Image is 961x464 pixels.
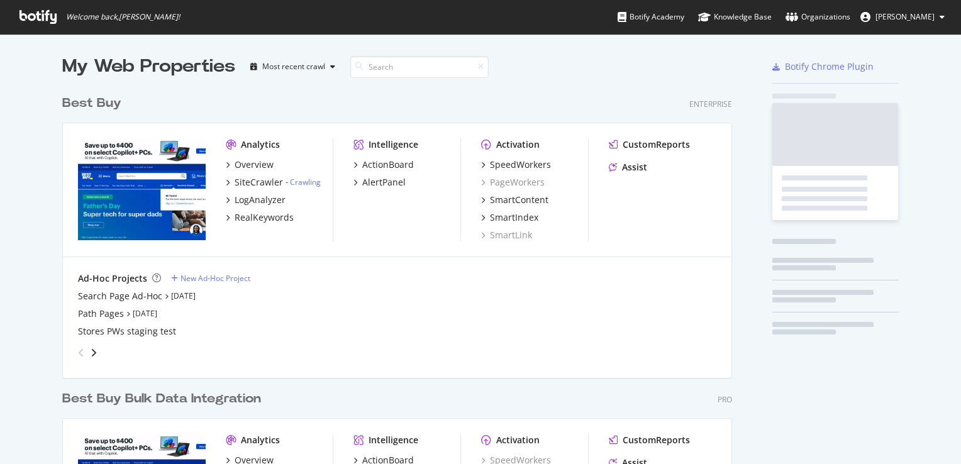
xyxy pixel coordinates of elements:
a: Stores PWs staging test [78,325,176,338]
a: [DATE] [133,308,157,319]
a: Path Pages [78,307,124,320]
a: CustomReports [609,434,690,446]
div: Analytics [241,434,280,446]
a: Assist [609,161,647,174]
div: - [286,177,321,187]
div: ActionBoard [362,158,414,171]
div: Activation [496,434,540,446]
div: SiteCrawler [235,176,283,189]
div: Organizations [786,11,850,23]
div: SmartContent [490,194,548,206]
div: My Web Properties [62,54,235,79]
a: Best Buy Bulk Data Integration [62,390,266,408]
a: CustomReports [609,138,690,151]
span: Courtney Beyer [875,11,935,22]
a: Botify Chrome Plugin [772,60,874,73]
a: New Ad-Hoc Project [171,273,250,284]
a: Search Page Ad-Hoc [78,290,162,302]
button: [PERSON_NAME] [850,7,955,27]
a: LogAnalyzer [226,194,286,206]
div: Botify Chrome Plugin [785,60,874,73]
div: Overview [235,158,274,171]
a: ActionBoard [353,158,414,171]
div: Intelligence [369,138,418,151]
div: Analytics [241,138,280,151]
a: SmartLink [481,229,532,241]
div: Most recent crawl [262,63,325,70]
div: Botify Academy [618,11,684,23]
a: [DATE] [171,290,196,301]
div: Ad-Hoc Projects [78,272,147,285]
a: SmartIndex [481,211,538,224]
div: Knowledge Base [698,11,772,23]
input: Search [350,56,489,78]
div: angle-right [89,346,98,359]
div: New Ad-Hoc Project [181,273,250,284]
div: SpeedWorkers [490,158,551,171]
span: Welcome back, [PERSON_NAME] ! [66,12,180,22]
a: SmartContent [481,194,548,206]
a: Crawling [290,177,321,187]
div: SmartIndex [490,211,538,224]
a: PageWorkers [481,176,545,189]
button: Most recent crawl [245,57,340,77]
div: AlertPanel [362,176,406,189]
div: Best Buy Bulk Data Integration [62,390,261,408]
div: angle-left [73,343,89,363]
a: RealKeywords [226,211,294,224]
a: Best Buy [62,94,126,113]
div: Intelligence [369,434,418,446]
a: SpeedWorkers [481,158,551,171]
div: CustomReports [623,138,690,151]
a: SiteCrawler- Crawling [226,176,321,189]
img: bestbuy.com [78,138,206,240]
div: Best Buy [62,94,121,113]
div: Pro [718,394,732,405]
a: Overview [226,158,274,171]
div: LogAnalyzer [235,194,286,206]
div: RealKeywords [235,211,294,224]
a: AlertPanel [353,176,406,189]
div: Activation [496,138,540,151]
div: Enterprise [689,99,732,109]
div: CustomReports [623,434,690,446]
div: Assist [622,161,647,174]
